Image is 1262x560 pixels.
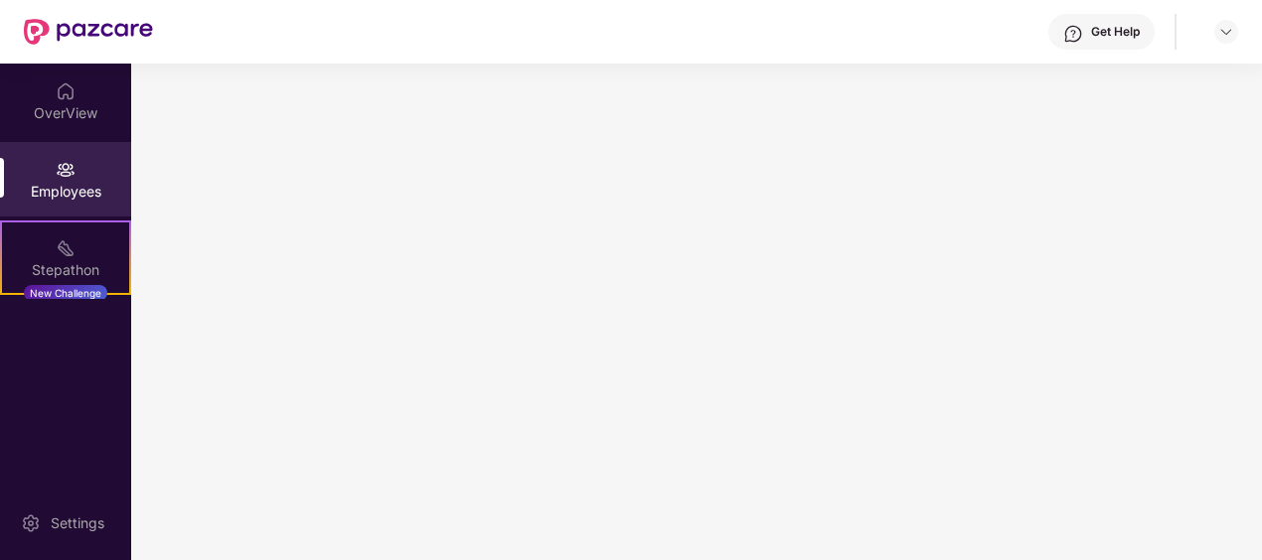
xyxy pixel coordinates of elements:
[56,238,76,258] img: svg+xml;base64,PHN2ZyB4bWxucz0iaHR0cDovL3d3dy53My5vcmcvMjAwMC9zdmciIHdpZHRoPSIyMSIgaGVpZ2h0PSIyMC...
[1218,24,1234,40] img: svg+xml;base64,PHN2ZyBpZD0iRHJvcGRvd24tMzJ4MzIiIHhtbG5zPSJodHRwOi8vd3d3LnczLm9yZy8yMDAwL3N2ZyIgd2...
[56,81,76,101] img: svg+xml;base64,PHN2ZyBpZD0iSG9tZSIgeG1sbnM9Imh0dHA6Ly93d3cudzMub3JnLzIwMDAvc3ZnIiB3aWR0aD0iMjAiIG...
[45,513,110,533] div: Settings
[1063,24,1083,44] img: svg+xml;base64,PHN2ZyBpZD0iSGVscC0zMngzMiIgeG1sbnM9Imh0dHA6Ly93d3cudzMub3JnLzIwMDAvc3ZnIiB3aWR0aD...
[24,285,107,301] div: New Challenge
[1091,24,1140,40] div: Get Help
[56,160,76,180] img: svg+xml;base64,PHN2ZyBpZD0iRW1wbG95ZWVzIiB4bWxucz0iaHR0cDovL3d3dy53My5vcmcvMjAwMC9zdmciIHdpZHRoPS...
[21,513,41,533] img: svg+xml;base64,PHN2ZyBpZD0iU2V0dGluZy0yMHgyMCIgeG1sbnM9Imh0dHA6Ly93d3cudzMub3JnLzIwMDAvc3ZnIiB3aW...
[24,19,153,45] img: New Pazcare Logo
[2,260,129,280] div: Stepathon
